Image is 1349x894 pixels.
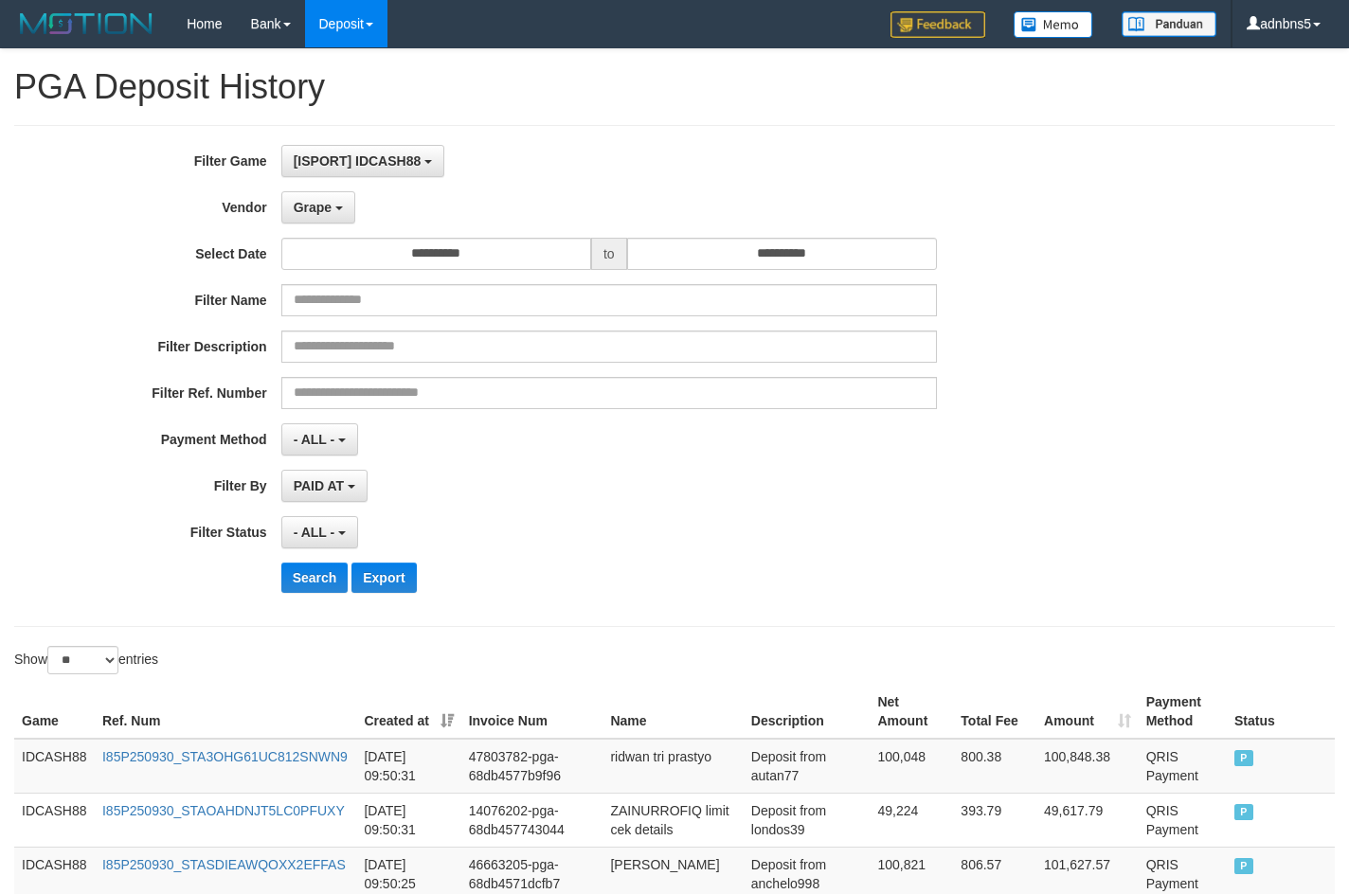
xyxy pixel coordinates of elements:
a: I85P250930_STASDIEAWQOXX2EFFAS [102,857,346,872]
td: Deposit from autan77 [744,739,871,794]
td: 100,848.38 [1036,739,1139,794]
span: Grape [294,200,332,215]
td: QRIS Payment [1139,739,1227,794]
h1: PGA Deposit History [14,68,1335,106]
th: Game [14,685,95,739]
th: Net Amount [870,685,953,739]
a: I85P250930_STAOAHDNJT5LC0PFUXY [102,803,345,818]
a: I85P250930_STA3OHG61UC812SNWN9 [102,749,348,764]
td: 49,224 [870,793,953,847]
th: Payment Method [1139,685,1227,739]
td: IDCASH88 [14,793,95,847]
span: PAID [1234,858,1253,874]
img: panduan.png [1122,11,1216,37]
td: [DATE] 09:50:31 [356,793,460,847]
td: ridwan tri prastyo [603,739,743,794]
th: Invoice Num [461,685,603,739]
button: [ISPORT] IDCASH88 [281,145,444,177]
td: 393.79 [953,793,1036,847]
th: Status [1227,685,1335,739]
th: Name [603,685,743,739]
select: Showentries [47,646,118,674]
td: 49,617.79 [1036,793,1139,847]
span: [ISPORT] IDCASH88 [294,153,422,169]
label: Show entries [14,646,158,674]
span: PAID [1234,750,1253,766]
th: Ref. Num [95,685,356,739]
td: 14076202-pga-68db457743044 [461,793,603,847]
button: - ALL - [281,423,358,456]
img: Button%20Memo.svg [1014,11,1093,38]
img: Feedback.jpg [890,11,985,38]
button: - ALL - [281,516,358,548]
span: PAID [1234,804,1253,820]
button: Search [281,563,349,593]
td: 800.38 [953,739,1036,794]
td: [DATE] 09:50:31 [356,739,460,794]
button: PAID AT [281,470,368,502]
span: to [591,238,627,270]
th: Description [744,685,871,739]
td: 100,048 [870,739,953,794]
td: ZAINURROFIQ limit cek details [603,793,743,847]
th: Total Fee [953,685,1036,739]
span: PAID AT [294,478,344,493]
button: Export [351,563,416,593]
button: Grape [281,191,355,223]
img: MOTION_logo.png [14,9,158,38]
span: - ALL - [294,525,335,540]
td: IDCASH88 [14,739,95,794]
td: 47803782-pga-68db4577b9f96 [461,739,603,794]
td: QRIS Payment [1139,793,1227,847]
td: Deposit from londos39 [744,793,871,847]
th: Amount: activate to sort column ascending [1036,685,1139,739]
th: Created at: activate to sort column ascending [356,685,460,739]
span: - ALL - [294,432,335,447]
